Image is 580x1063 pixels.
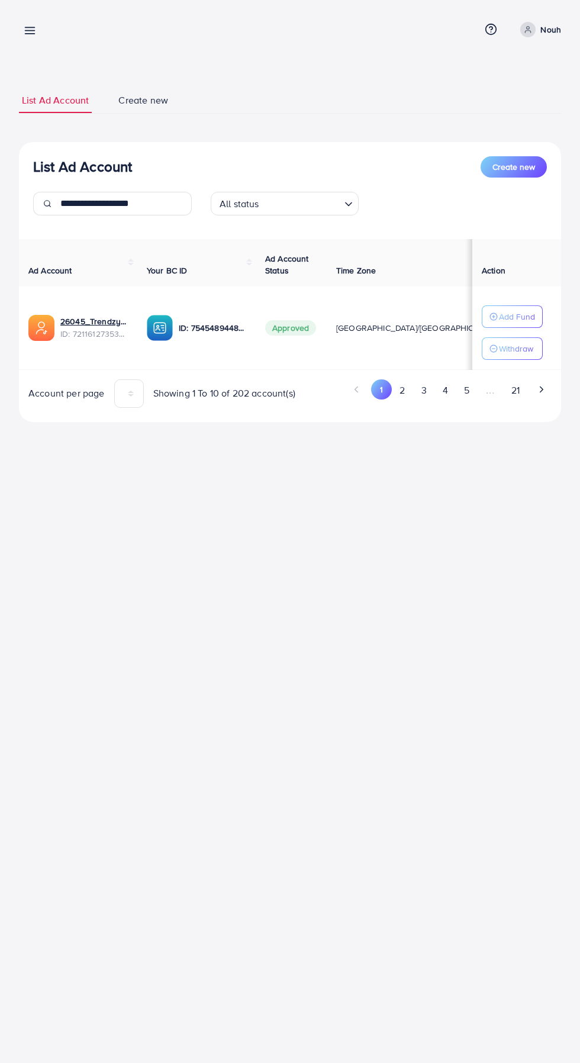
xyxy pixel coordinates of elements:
h3: List Ad Account [33,158,132,175]
button: Create new [481,156,547,178]
span: Account per page [28,386,105,400]
span: All status [217,195,262,212]
span: List Ad Account [22,94,89,107]
p: Withdraw [499,342,533,356]
span: ID: 7211612735388401665 [60,328,128,340]
button: Go to page 5 [456,379,477,401]
ul: Pagination [299,379,552,401]
img: ic-ads-acc.e4c84228.svg [28,315,54,341]
p: ID: 7545489448281587729 [179,321,246,335]
button: Go to page 1 [371,379,392,400]
span: Create new [118,94,168,107]
input: Search for option [263,193,340,212]
p: Nouh [540,22,561,37]
p: Add Fund [499,310,535,324]
span: Create new [492,161,535,173]
span: Your BC ID [147,265,188,276]
span: Ad Account Status [265,253,309,276]
span: Ad Account [28,265,72,276]
button: Add Fund [482,305,543,328]
button: Go to page 2 [392,379,413,401]
span: Approved [265,320,316,336]
a: 26045_Trendzystuff_1679084461871 [60,315,128,327]
span: Time Zone [336,265,376,276]
div: Search for option [211,192,359,215]
div: <span class='underline'>26045_Trendzystuff_1679084461871</span></br>7211612735388401665 [60,315,128,340]
img: ic-ba-acc.ded83a64.svg [147,315,173,341]
a: Nouh [515,22,561,37]
button: Go to page 4 [434,379,456,401]
button: Go to page 3 [413,379,434,401]
span: Action [482,265,505,276]
span: [GEOGRAPHIC_DATA]/[GEOGRAPHIC_DATA] [336,322,501,334]
button: Go to next page [531,379,552,400]
button: Withdraw [482,337,543,360]
button: Go to page 21 [503,379,527,401]
span: Showing 1 To 10 of 202 account(s) [153,386,295,400]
